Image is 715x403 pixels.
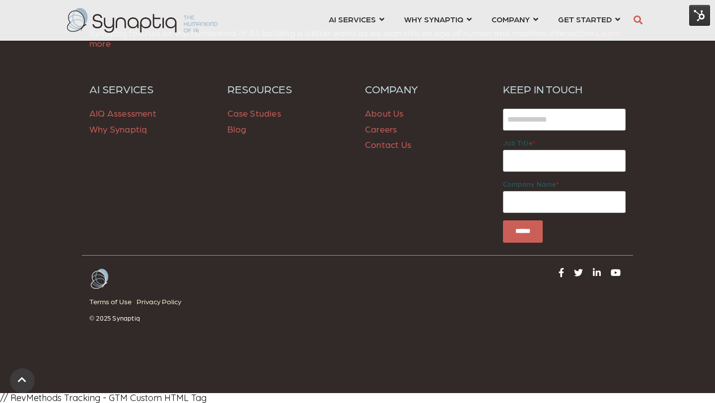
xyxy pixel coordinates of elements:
span: AI SERVICES [329,12,376,26]
a: About Us [365,108,404,118]
span: Company name [503,180,556,188]
a: GET STARTED [558,10,620,28]
a: COMPANY [365,82,488,95]
a: Privacy Policy [137,295,186,308]
a: Blog [227,124,247,134]
a: COMPANY [492,10,538,28]
a: AI SERVICES [329,10,384,28]
a: Case Studies [227,108,281,118]
span: Job title [503,139,533,146]
div: Navigation Menu [89,295,350,314]
p: © 2025 Synaptiq [89,314,350,322]
h6: KEEP IN TOUCH [503,82,626,95]
img: HubSpot Tools Menu Toggle [689,5,710,26]
span: WHY SYNAPTIQ [404,12,463,26]
a: Why Synaptiq [89,124,147,134]
span: COMPANY [492,12,530,26]
nav: menu [319,2,630,38]
a: Contact Us [365,139,411,149]
a: Careers [365,124,397,134]
img: Arctic-White Butterfly logo [89,268,109,290]
span: GET STARTED [558,12,612,26]
a: AI SERVICES [89,82,213,95]
img: synaptiq logo-2 [67,8,217,33]
a: Terms of Use [89,295,137,308]
a: RESOURCES [227,82,351,95]
a: AIQ Assessment [89,108,156,118]
a: WHY SYNAPTIQ [404,10,472,28]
